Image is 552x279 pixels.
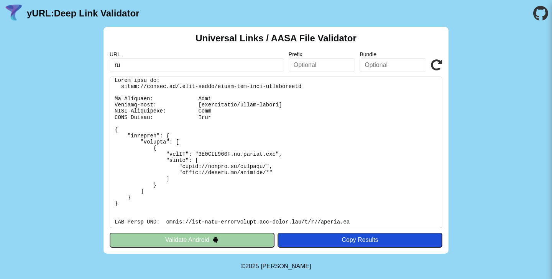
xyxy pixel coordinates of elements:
[360,58,426,72] input: Optional
[278,233,442,247] button: Copy Results
[110,51,284,57] label: URL
[212,237,219,243] img: droidIcon.svg
[289,58,355,72] input: Optional
[261,263,311,269] a: Michael Ibragimchayev's Personal Site
[245,263,259,269] span: 2025
[27,8,139,19] a: yURL:Deep Link Validator
[289,51,355,57] label: Prefix
[281,237,439,243] div: Copy Results
[110,58,284,72] input: Required
[241,254,311,279] footer: ©
[195,33,356,44] h2: Universal Links / AASA File Validator
[4,3,24,23] img: yURL Logo
[360,51,426,57] label: Bundle
[110,77,442,228] pre: Lorem ipsu do: sitam://consec.ad/.elit-seddo/eiusm-tem-inci-utlaboreetd Ma Aliquaen: Admi Veniamq...
[110,233,274,247] button: Validate Android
